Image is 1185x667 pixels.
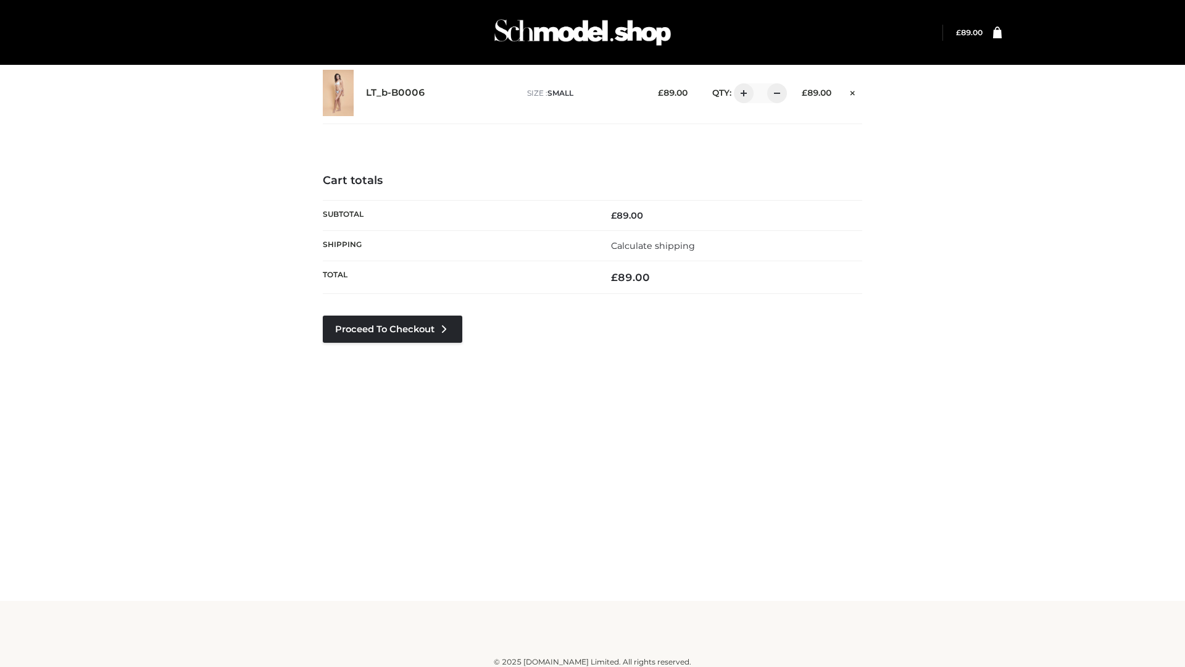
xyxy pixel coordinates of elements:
p: size : [527,88,639,99]
bdi: 89.00 [802,88,831,98]
span: £ [658,88,663,98]
span: £ [611,271,618,283]
div: QTY: [700,83,783,103]
bdi: 89.00 [611,271,650,283]
span: £ [611,210,617,221]
bdi: 89.00 [956,28,983,37]
span: SMALL [547,88,573,98]
a: £89.00 [956,28,983,37]
a: Calculate shipping [611,240,695,251]
th: Subtotal [323,200,592,230]
img: Schmodel Admin 964 [490,8,675,57]
a: LT_b-B0006 [366,87,425,99]
span: £ [802,88,807,98]
th: Total [323,261,592,294]
bdi: 89.00 [658,88,688,98]
span: £ [956,28,961,37]
bdi: 89.00 [611,210,643,221]
a: Proceed to Checkout [323,316,462,343]
th: Shipping [323,230,592,261]
h4: Cart totals [323,174,862,188]
a: Remove this item [844,83,862,99]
